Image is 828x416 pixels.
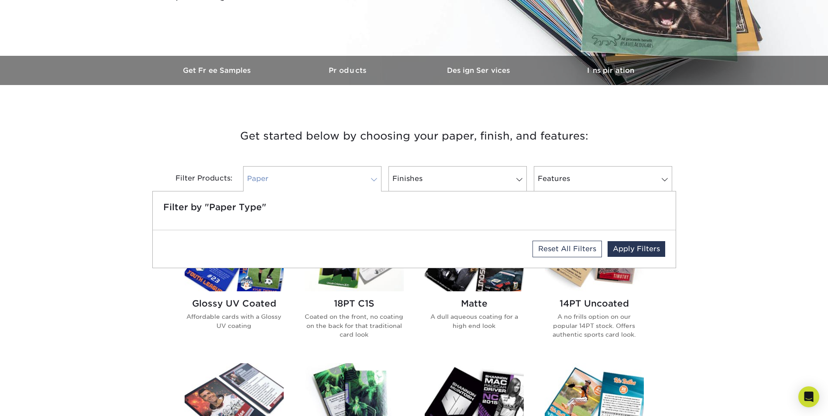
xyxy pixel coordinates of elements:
a: Inspiration [545,56,676,85]
h3: Inspiration [545,66,676,75]
h3: Get Free Samples [152,66,283,75]
div: Open Intercom Messenger [798,386,819,407]
h2: 14PT Uncoated [545,298,644,309]
a: Get Free Samples [152,56,283,85]
a: Design Services [414,56,545,85]
a: Matte Trading Cards Matte A dull aqueous coating for a high end look [425,223,524,353]
h3: Get started below by choosing your paper, finish, and features: [159,116,670,156]
h2: Matte [425,298,524,309]
a: Paper [243,166,381,191]
a: Apply Filters [608,241,665,257]
a: Glossy UV Coated Trading Cards Glossy UV Coated Affordable cards with a Glossy UV coating [185,223,284,353]
p: Coated on the front, no coating on the back for that traditional card look [305,312,404,339]
a: Products [283,56,414,85]
a: Features [534,166,672,191]
p: A no frills option on our popular 14PT stock. Offers authentic sports card look. [545,312,644,339]
h5: Filter by "Paper Type" [163,202,665,212]
h2: 18PT C1S [305,298,404,309]
a: 14PT Uncoated Trading Cards 14PT Uncoated A no frills option on our popular 14PT stock. Offers au... [545,223,644,353]
h3: Design Services [414,66,545,75]
a: 18PT C1S Trading Cards 18PT C1S Coated on the front, no coating on the back for that traditional ... [305,223,404,353]
a: Finishes [388,166,527,191]
h2: Glossy UV Coated [185,298,284,309]
p: A dull aqueous coating for a high end look [425,312,524,330]
a: Reset All Filters [533,241,602,257]
div: Filter Products: [152,166,240,191]
h3: Products [283,66,414,75]
p: Affordable cards with a Glossy UV coating [185,312,284,330]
